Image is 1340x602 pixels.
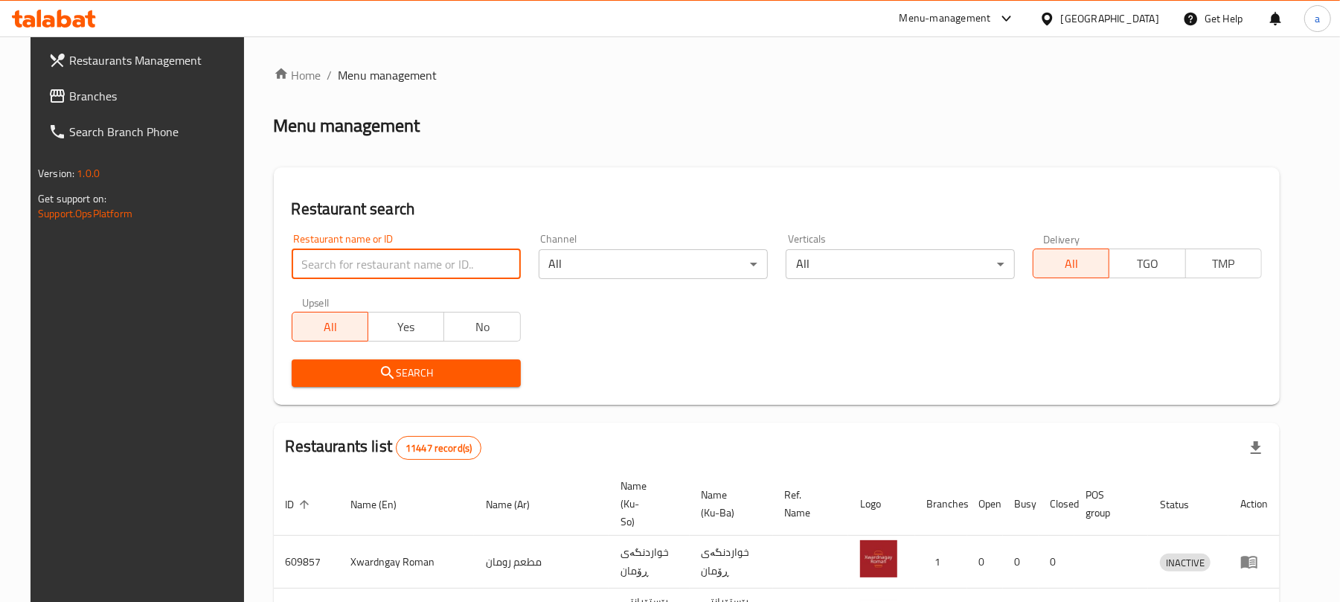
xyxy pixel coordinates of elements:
[1003,536,1039,589] td: 0
[848,473,915,536] th: Logo
[609,536,690,589] td: خواردنگەی ڕۆمان
[36,78,254,114] a: Branches
[702,486,755,522] span: Name (Ku-Ba)
[1039,473,1074,536] th: Closed
[1033,249,1109,278] button: All
[1086,486,1130,522] span: POS group
[368,312,444,342] button: Yes
[1003,473,1039,536] th: Busy
[786,249,1015,279] div: All
[286,435,482,460] h2: Restaurants list
[900,10,991,28] div: Menu-management
[1039,253,1103,275] span: All
[339,536,474,589] td: Xwardngay Roman
[539,249,768,279] div: All
[38,189,106,208] span: Get support on:
[1315,10,1320,27] span: a
[302,297,330,307] label: Upsell
[621,477,672,531] span: Name (Ku-So)
[36,42,254,78] a: Restaurants Management
[327,66,333,84] li: /
[304,364,509,382] span: Search
[274,66,321,84] a: Home
[1043,234,1080,244] label: Delivery
[38,204,132,223] a: Support.OpsPlatform
[915,536,967,589] td: 1
[1115,253,1179,275] span: TGO
[1240,553,1268,571] div: Menu
[69,87,243,105] span: Branches
[967,536,1003,589] td: 0
[1061,10,1159,27] div: [GEOGRAPHIC_DATA]
[1160,496,1208,513] span: Status
[298,316,362,338] span: All
[292,359,521,387] button: Search
[36,114,254,150] a: Search Branch Phone
[860,540,897,577] img: Xwardngay Roman
[274,114,420,138] h2: Menu management
[396,436,481,460] div: Total records count
[967,473,1003,536] th: Open
[785,486,830,522] span: Ref. Name
[1039,536,1074,589] td: 0
[443,312,520,342] button: No
[397,441,481,455] span: 11447 record(s)
[474,536,609,589] td: مطعم رومان
[1228,473,1280,536] th: Action
[339,66,437,84] span: Menu management
[1185,249,1262,278] button: TMP
[69,51,243,69] span: Restaurants Management
[274,536,339,589] td: 609857
[915,473,967,536] th: Branches
[450,316,514,338] span: No
[292,249,521,279] input: Search for restaurant name or ID..
[1238,430,1274,466] div: Export file
[77,164,100,183] span: 1.0.0
[1160,554,1211,571] div: INACTIVE
[351,496,417,513] span: Name (En)
[1109,249,1185,278] button: TGO
[38,164,74,183] span: Version:
[374,316,438,338] span: Yes
[486,496,549,513] span: Name (Ar)
[274,66,1280,84] nav: breadcrumb
[292,198,1262,220] h2: Restaurant search
[69,123,243,141] span: Search Branch Phone
[1160,554,1211,571] span: INACTIVE
[1192,253,1256,275] span: TMP
[286,496,314,513] span: ID
[690,536,773,589] td: خواردنگەی ڕۆمان
[292,312,368,342] button: All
